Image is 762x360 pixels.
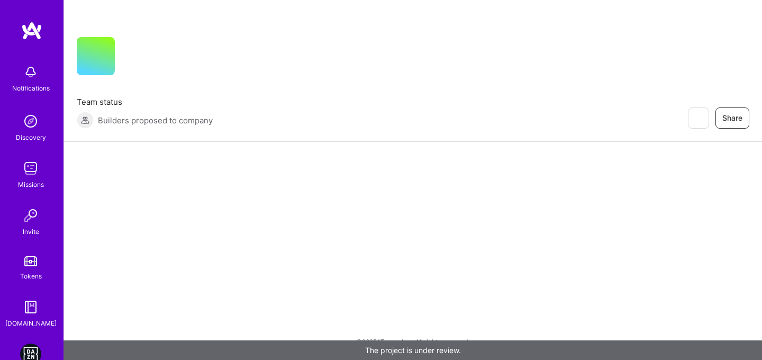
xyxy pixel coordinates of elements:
[20,205,41,226] img: Invite
[18,179,44,190] div: Missions
[128,54,136,62] i: icon CompanyGray
[77,96,213,107] span: Team status
[20,158,41,179] img: teamwork
[722,113,742,123] span: Share
[23,226,39,237] div: Invite
[20,111,41,132] img: discovery
[21,21,42,40] img: logo
[20,296,41,318] img: guide book
[24,256,37,266] img: tokens
[694,114,702,122] i: icon EyeClosed
[98,115,213,126] span: Builders proposed to company
[77,112,94,129] img: Builders proposed to company
[63,340,762,360] div: The project is under review.
[20,61,41,83] img: bell
[12,83,50,94] div: Notifications
[5,318,57,329] div: [DOMAIN_NAME]
[715,107,749,129] button: Share
[20,271,42,282] div: Tokens
[16,132,46,143] div: Discovery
